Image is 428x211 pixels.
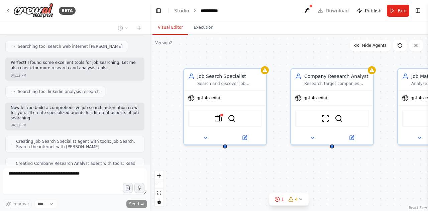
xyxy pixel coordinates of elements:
div: BETA [59,7,76,15]
button: Hide Agents [350,40,391,51]
span: Creating Job Search Specialist agent with tools: Job Search, Search the internet with [PERSON_NAME] [16,139,139,149]
button: 14 [269,193,309,206]
span: Creating Company Research Analyst agent with tools: Read website content, Search the internet wit... [16,161,139,172]
button: Publish [354,5,384,17]
img: SerplyJobSearchTool [214,114,222,122]
p: Now let me build a comprehensive job search automation crew for you. I'll create specialized agen... [11,105,139,121]
span: gpt-4o-mini [197,95,220,101]
span: 4 [295,196,298,203]
button: zoom in [155,171,164,180]
div: 04:12 PM [11,73,26,78]
button: Click to speak your automation idea [134,183,144,193]
button: Switch to previous chat [115,24,131,32]
button: Hide left sidebar [154,6,163,15]
img: SerperDevTool [335,114,343,122]
div: Job Search SpecialistSearch and discover job opportunities that match the candidate's profile as ... [183,68,267,145]
button: Visual Editor [152,21,188,35]
span: Searching tool linkedin analysis research [18,89,100,94]
div: Search and discover job opportunities that match the candidate's profile as a Group Product Manag... [197,81,262,86]
button: zoom out [155,180,164,189]
div: Company Research AnalystResearch target companies from the specified list of 59 companies, analyz... [290,68,374,145]
button: Upload files [123,183,133,193]
span: Run [398,7,407,14]
button: Start a new chat [134,24,144,32]
button: Run [387,5,409,17]
span: 1 [281,196,284,203]
span: Send [129,201,139,207]
span: Publish [365,7,382,14]
p: Perfect! I found some excellent tools for job searching. Let me also check for more research and ... [11,60,139,71]
span: Improve [12,201,29,207]
button: Open in side panel [226,134,263,142]
img: Logo [13,3,53,18]
button: Improve [3,200,32,208]
img: ScrapeWebsiteTool [321,114,329,122]
span: Searching tool search web internet [PERSON_NAME] [18,44,122,49]
button: Execution [188,21,219,35]
div: Job Search Specialist [197,73,262,80]
button: Send [126,200,147,208]
div: 04:12 PM [11,123,26,128]
button: Show right sidebar [413,6,423,15]
nav: breadcrumb [174,7,223,14]
span: gpt-4o-mini [304,95,327,101]
a: Studio [174,8,189,13]
div: Company Research Analyst [304,73,369,80]
img: SerperDevTool [228,114,236,122]
div: React Flow controls [155,171,164,206]
div: Version 2 [155,40,173,45]
button: toggle interactivity [155,197,164,206]
div: Research target companies from the specified list of 59 companies, analyze their career pages, re... [304,81,369,86]
span: Hide Agents [362,43,387,48]
a: React Flow attribution [409,206,427,210]
button: fit view [155,189,164,197]
button: Open in side panel [333,134,370,142]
